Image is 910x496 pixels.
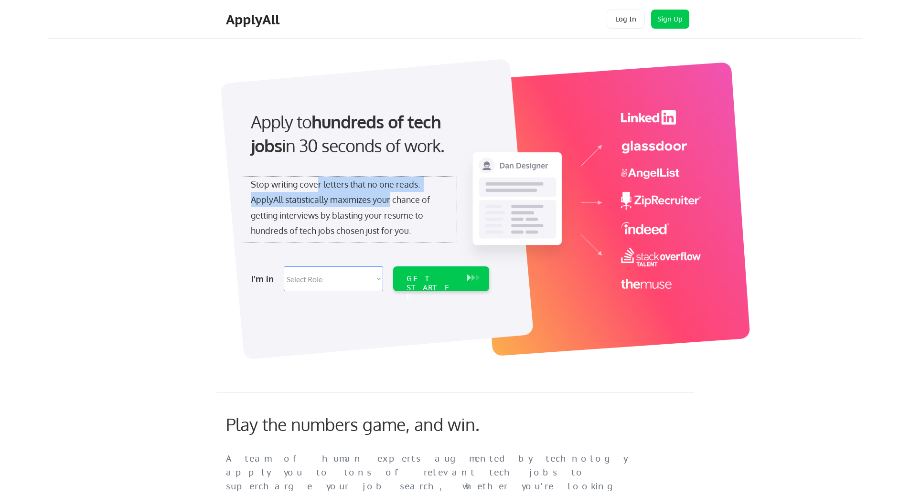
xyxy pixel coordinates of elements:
div: I'm in [251,271,278,286]
div: ApplyAll [226,11,282,28]
strong: hundreds of tech jobs [251,111,445,156]
button: Sign Up [651,10,689,29]
div: Stop writing cover letters that no one reads. ApplyAll statistically maximizes your chance of get... [251,177,447,239]
div: GET STARTED [407,274,458,302]
div: Play the numbers game, and win. [226,414,522,434]
div: Apply to in 30 seconds of work. [251,110,485,158]
button: Log In [607,10,645,29]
